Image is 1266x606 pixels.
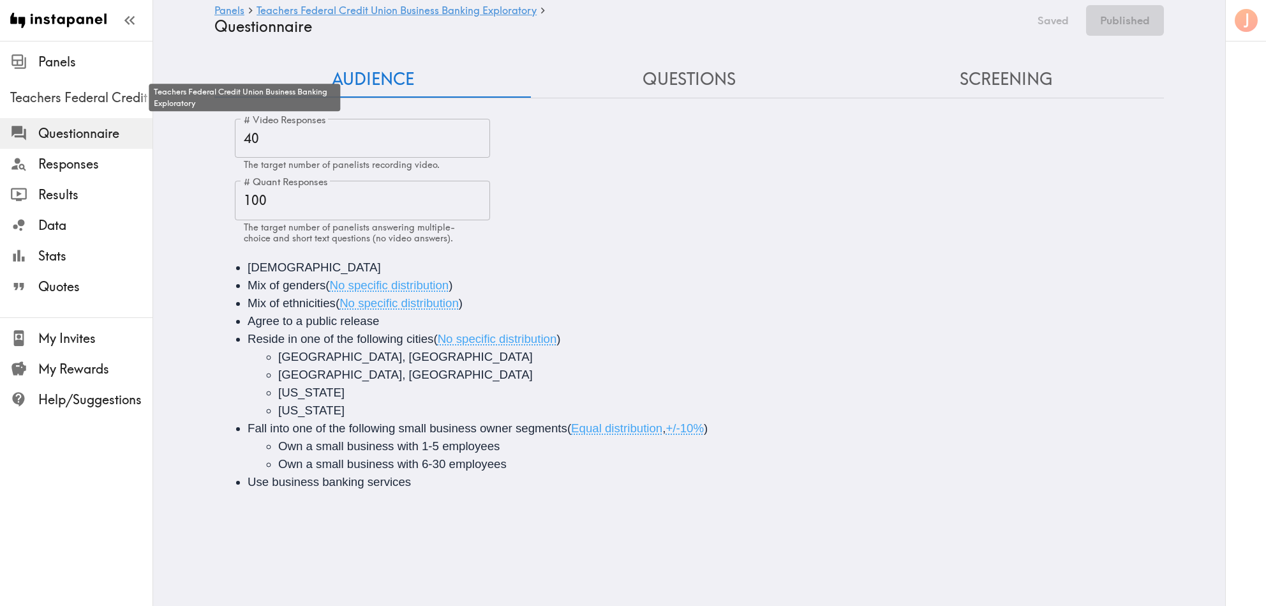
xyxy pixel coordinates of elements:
span: The target number of panelists answering multiple-choice and short text questions (no video answe... [244,222,455,244]
span: [GEOGRAPHIC_DATA], [GEOGRAPHIC_DATA] [278,368,533,381]
span: Own a small business with 1-5 employees [278,439,500,453]
span: No specific distribution [438,332,557,345]
span: +/-10% [666,421,704,435]
button: Audience [214,61,531,98]
label: # Video Responses [244,113,326,127]
span: ) [449,278,452,292]
span: Teachers Federal Credit Union Business Banking Exploratory [10,89,153,107]
div: Questionnaire Audience/Questions/Screening Tab Navigation [214,61,1164,98]
span: No specific distribution [330,278,449,292]
span: ( [433,332,437,345]
span: No specific distribution [339,296,459,310]
div: Teachers Federal Credit Union Business Banking Exploratory [149,84,340,111]
span: , [662,421,666,435]
span: Responses [38,155,153,173]
span: J [1244,10,1250,32]
span: Panels [38,53,153,71]
span: [US_STATE] [278,386,345,399]
span: ) [556,332,560,345]
span: Mix of ethnicities [248,296,336,310]
span: My Rewards [38,360,153,378]
span: [DEMOGRAPHIC_DATA] [248,261,381,274]
span: [GEOGRAPHIC_DATA], [GEOGRAPHIC_DATA] [278,350,533,363]
span: Quotes [38,278,153,296]
span: Help/Suggestions [38,391,153,409]
span: The target number of panelists recording video. [244,159,440,170]
span: Results [38,186,153,204]
span: Mix of genders [248,278,325,292]
span: [US_STATE] [278,404,345,417]
span: ( [325,278,329,292]
span: Questionnaire [38,125,153,142]
span: Data [38,216,153,234]
span: ( [567,421,571,435]
span: My Invites [38,330,153,347]
button: J [1233,8,1259,33]
button: Questions [531,61,847,98]
label: # Quant Responses [244,175,328,189]
span: Agree to a public release [248,314,379,328]
span: Fall into one of the following small business owner segments [248,421,567,435]
span: Use business banking services [248,475,411,489]
div: Audience [214,243,1164,506]
a: Teachers Federal Credit Union Business Banking Exploratory [257,5,537,17]
a: Panels [214,5,244,17]
span: ( [336,296,339,310]
span: Stats [38,247,153,265]
span: ) [704,421,708,435]
h4: Questionnaire [214,17,1020,36]
span: Reside in one of the following cities [248,332,433,345]
button: Screening [847,61,1164,98]
span: Own a small business with 6-30 employees [278,457,507,471]
span: ) [459,296,463,310]
span: Equal distribution [571,421,662,435]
